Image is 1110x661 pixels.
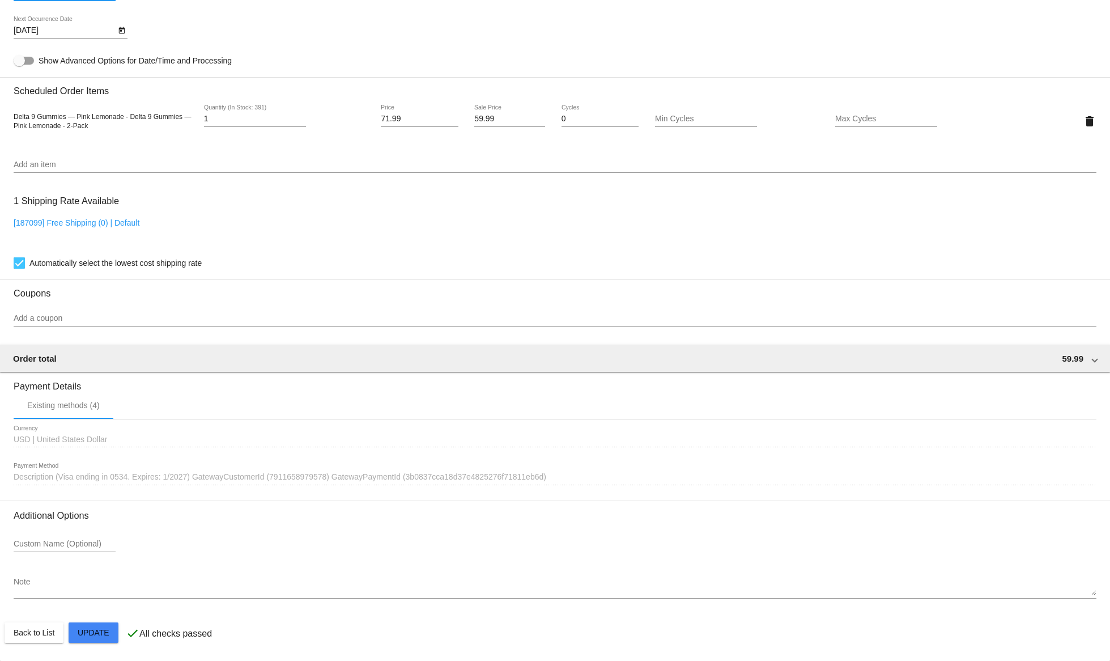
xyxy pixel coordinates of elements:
input: Next Occurrence Date [14,26,116,35]
span: Update [78,628,109,637]
input: Max Cycles [835,115,937,124]
input: Add an item [14,160,1096,170]
input: Cycles [562,115,639,124]
div: Existing methods (4) [27,401,100,410]
span: Automatically select the lowest cost shipping rate [29,256,202,270]
button: Open calendar [116,24,127,36]
span: 59.99 [1062,354,1083,363]
h3: Payment Details [14,372,1096,392]
mat-icon: delete [1083,115,1096,128]
mat-icon: check [126,626,139,640]
span: Back to List [14,628,54,637]
button: Back to List [5,622,63,643]
span: Show Advanced Options for Date/Time and Processing [39,55,232,66]
span: USD | United States Dollar [14,435,107,444]
span: Delta 9 Gummies — Pink Lemonade - Delta 9 Gummies — Pink Lemonade - 2-Pack [14,113,191,130]
a: [187099] Free Shipping (0) | Default [14,218,139,227]
input: Custom Name (Optional) [14,540,116,549]
input: Sale Price [474,115,545,124]
h3: Coupons [14,279,1096,299]
p: All checks passed [139,629,212,639]
h3: Scheduled Order Items [14,77,1096,96]
button: Update [69,622,118,643]
input: Price [381,115,458,124]
span: Order total [13,354,57,363]
h3: 1 Shipping Rate Available [14,189,119,213]
input: Add a coupon [14,314,1096,323]
input: Min Cycles [655,115,757,124]
input: Quantity (In Stock: 391) [204,115,306,124]
span: Description (Visa ending in 0534. Expires: 1/2027) GatewayCustomerId (7911658979578) GatewayPayme... [14,472,546,481]
h3: Additional Options [14,510,1096,521]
